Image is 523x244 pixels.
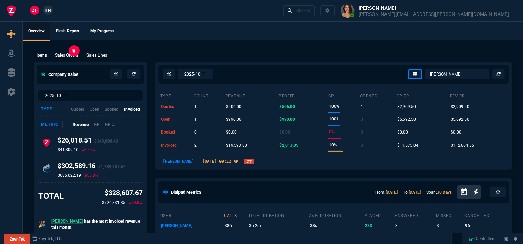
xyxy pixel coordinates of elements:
th: calls [224,210,248,220]
p: GP % [105,121,115,128]
th: Rev RR [450,90,507,100]
button: Open calendar [460,187,474,197]
th: revenue [225,90,278,100]
p: 3h 2m [249,221,308,231]
span: [PERSON_NAME] [51,219,83,224]
h3: TOTAL [38,191,64,201]
div: Type [41,106,61,113]
p: 100% [329,101,339,111]
p: has the most invoiced revenue this month. [51,218,143,231]
th: opened [360,90,396,100]
p: $0.00 [451,127,461,137]
p: Revenue [73,121,89,128]
a: Overview [23,22,50,41]
p: $2,909.50 [451,102,469,111]
p: [PERSON_NAME] [161,221,223,231]
p: [DATE] 09:22 AM [199,158,241,164]
p: Items [37,52,47,58]
h5: Company Sales [41,71,79,78]
th: GP [328,90,360,100]
p: $990.00 [280,115,295,124]
h4: $26,018.51 [58,136,118,147]
p: 0 [361,140,363,150]
td: booked [160,126,193,139]
p: $2,909.50 [397,102,416,111]
h4: $302,589.16 [58,162,125,173]
td: invoiced [160,139,193,152]
p: GP [94,121,100,128]
p: 0% [329,127,335,137]
p: $685,022.19 [58,173,81,178]
p: 3 [437,221,463,231]
span: $1,739,887.67 [98,164,125,169]
p: 🎉 [38,219,46,229]
p: 1 [361,102,363,111]
p: [PERSON_NAME] [160,158,197,164]
p: $0.00 [280,127,290,137]
p: $19,593.80 [226,140,247,150]
a: ZT [244,159,254,164]
td: quotes [160,100,193,113]
p: 1 [195,115,197,124]
p: $5,692.50 [397,115,416,124]
p: 0 [195,127,197,137]
p: Booked [105,106,119,113]
p: $506.00 [226,102,242,111]
p: 100% [329,114,339,124]
span: ZT [32,7,37,13]
a: Flash Report [50,22,85,41]
th: count [193,90,225,100]
a: 30 Days [437,190,452,195]
th: Profit [278,90,328,100]
p: $112,664.35 [451,140,474,150]
p: $11,575.04 [397,140,418,150]
p: 55.8% [84,173,98,178]
p: 38s [310,221,363,231]
th: avg. duration [309,210,364,220]
p: 10% [329,140,337,150]
p: $0.00 [226,127,237,137]
p: 37.8% [81,147,96,153]
th: missed [435,210,464,220]
p: $328,607.67 [102,188,143,198]
p: 54.8% [128,199,143,206]
div: Ctrl + K [296,8,310,13]
div: Metric [41,121,63,128]
p: Sales Lines [86,52,107,58]
p: 2 [195,140,197,150]
p: $41,809.16 [58,147,79,153]
a: msbcCompanyName [30,236,64,242]
p: $5,692.50 [451,115,469,124]
p: $726,831.35 [102,199,125,206]
th: user [160,210,224,220]
th: answered [394,210,435,220]
p: $990.00 [226,115,242,124]
th: type [160,90,193,100]
span: FN [45,7,51,13]
p: Invoiced [124,106,140,113]
a: My Progress [85,22,119,41]
p: 1 [195,102,197,111]
p: 386 [225,221,247,231]
th: GP RR [396,90,450,100]
th: cancelled [464,210,507,220]
p: Quotes [71,106,84,113]
a: [DATE] [409,190,421,195]
h5: Dialpad Metrics [171,189,202,195]
a: [DATE] [386,190,398,195]
p: From: [375,189,398,195]
p: $0.00 [397,127,408,137]
p: 3 [395,221,434,231]
th: placed [364,210,394,220]
a: Create Item [466,234,499,244]
span: $149,606.43 [94,139,118,144]
p: 0 [361,115,363,124]
p: $2,013.05 [280,140,299,150]
p: 283 [365,221,393,231]
td: open [160,113,193,126]
p: Open [90,106,99,113]
p: Span: [426,189,452,195]
p: $506.00 [280,102,295,111]
th: total duration [248,210,309,220]
p: 96 [465,221,506,231]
